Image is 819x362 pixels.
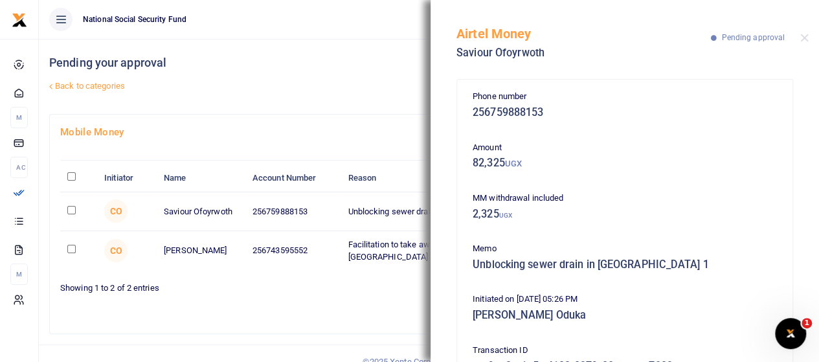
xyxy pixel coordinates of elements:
td: Saviour Ofoyrwoth [157,192,245,231]
h5: 256759888153 [473,106,777,119]
td: Unblocking sewer drain in [GEOGRAPHIC_DATA] 1 [341,192,587,231]
li: M [10,107,28,128]
span: Pending approval [721,33,785,42]
h5: Saviour Ofoyrwoth [456,47,711,60]
th: Account Number: activate to sort column ascending [245,164,341,192]
img: logo-small [12,12,27,28]
span: Collins Oduka [104,239,128,262]
p: Memo [473,242,777,256]
p: Transaction ID [473,344,777,357]
td: [PERSON_NAME] [157,231,245,271]
span: Collins Oduka [104,199,128,223]
h5: 82,325 [473,157,777,170]
span: National Social Security Fund [78,14,192,25]
small: UGX [499,212,512,219]
h5: Airtel Money [456,26,711,41]
p: Phone number [473,90,777,104]
td: 256759888153 [245,192,341,231]
td: 256743595552 [245,231,341,271]
th: Name: activate to sort column ascending [157,164,245,192]
a: Back to categories [46,75,552,97]
th: Reason: activate to sort column ascending [341,164,587,192]
td: Facilitation to take away a stray dog from [GEOGRAPHIC_DATA] [341,231,587,271]
th: Initiator: activate to sort column ascending [97,164,157,192]
th: : activate to sort column descending [60,164,97,192]
span: 1 [802,318,812,328]
li: M [10,264,28,285]
h4: Pending your approval [49,56,552,70]
li: Ac [10,157,28,178]
h5: 2,325 [473,208,777,221]
p: Amount [473,141,777,155]
h5: [PERSON_NAME] Oduka [473,309,777,322]
h4: Mobile Money [60,125,798,139]
div: Showing 1 to 2 of 2 entries [60,275,424,295]
small: UGX [505,159,522,168]
a: logo-small logo-large logo-large [12,14,27,24]
p: Initiated on [DATE] 05:26 PM [473,293,777,306]
button: Close [800,34,809,42]
p: MM withdrawal included [473,192,777,205]
h5: Unblocking sewer drain in [GEOGRAPHIC_DATA] 1 [473,258,777,271]
iframe: Intercom live chat [775,318,806,349]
